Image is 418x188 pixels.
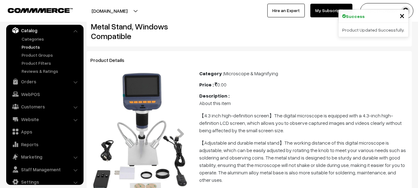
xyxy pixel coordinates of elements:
[8,139,81,150] a: Reports
[399,11,405,20] button: Close
[8,76,81,87] a: Orders
[8,6,62,14] a: COMMMERCE
[199,81,408,88] div: 0.00
[199,112,408,134] p: 【4.3 inch high-definition screen】The digital microscope is equipped with a 4.3-inch high-definiti...
[199,70,224,77] b: Category :
[8,151,81,162] a: Marketing
[199,70,408,77] div: Microscope & Magnifying
[20,60,81,66] a: Product Filters
[20,44,81,50] a: Products
[8,126,81,137] a: Apps
[187,72,282,167] img: 1758037408777471DquYExBeS_SL1500_.jpg
[199,139,408,184] p: 【Adjustable and durable metal stand】The working distance of this digital microscope is adjustable...
[8,176,81,187] a: Settings
[20,68,81,74] a: Reviews & Ratings
[70,3,149,19] button: [DOMAIN_NAME]
[360,3,413,19] button: ELECTROWAVE DE…
[199,99,408,107] p: About this item
[8,89,81,100] a: WebPOS
[338,23,408,37] div: Product Updated Successfully.
[20,52,81,58] a: Product Groups
[8,114,81,125] a: Website
[199,93,230,99] b: Description :
[310,4,352,17] a: My Subscription
[346,13,365,20] strong: Success
[90,57,132,63] span: Product Details
[20,36,81,42] a: Categories
[399,10,405,21] span: ×
[8,101,81,112] a: Customers
[267,4,305,17] a: Hire an Expert
[199,81,214,88] b: Price :
[8,8,73,13] img: COMMMERCE
[172,125,184,138] a: Next
[401,6,410,15] img: user
[8,25,81,36] a: Catalog
[8,164,81,175] a: Staff Management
